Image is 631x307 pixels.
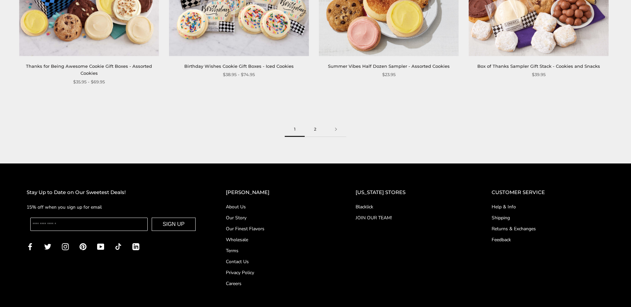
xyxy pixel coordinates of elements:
[226,225,329,232] a: Our Finest Flavors
[226,258,329,265] a: Contact Us
[226,280,329,287] a: Careers
[382,71,395,78] span: $23.95
[79,243,86,250] a: Pinterest
[356,188,465,197] h2: [US_STATE] STORES
[356,203,465,210] a: Blacklick
[97,243,104,250] a: YouTube
[27,203,199,211] p: 15% off when you sign up for email
[532,71,546,78] span: $39.95
[305,122,326,137] a: 2
[226,203,329,210] a: About Us
[226,188,329,197] h2: [PERSON_NAME]
[27,243,34,250] a: Facebook
[62,243,69,250] a: Instagram
[226,236,329,243] a: Wholesale
[326,122,346,137] a: Next page
[26,63,152,76] a: Thanks for Being Awesome Cookie Gift Boxes - Assorted Cookies
[184,63,294,69] a: Birthday Wishes Cookie Gift Boxes - Iced Cookies
[492,225,604,232] a: Returns & Exchanges
[115,243,122,250] a: TikTok
[492,188,604,197] h2: CUSTOMER SERVICE
[492,236,604,243] a: Feedback
[27,188,199,197] h2: Stay Up to Date on Our Sweetest Deals!
[223,71,255,78] span: $38.95 - $74.95
[44,243,51,250] a: Twitter
[226,269,329,276] a: Privacy Policy
[477,63,600,69] a: Box of Thanks Sampler Gift Stack - Cookies and Snacks
[30,218,148,231] input: Enter your email
[5,282,69,302] iframe: Sign Up via Text for Offers
[328,63,450,69] a: Summer Vibes Half Dozen Sampler - Assorted Cookies
[492,203,604,210] a: Help & Info
[226,247,329,254] a: Terms
[226,214,329,221] a: Our Story
[152,218,196,231] button: SIGN UP
[285,122,305,137] span: 1
[73,78,105,85] span: $35.95 - $69.95
[356,214,465,221] a: JOIN OUR TEAM!
[132,243,139,250] a: LinkedIn
[492,214,604,221] a: Shipping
